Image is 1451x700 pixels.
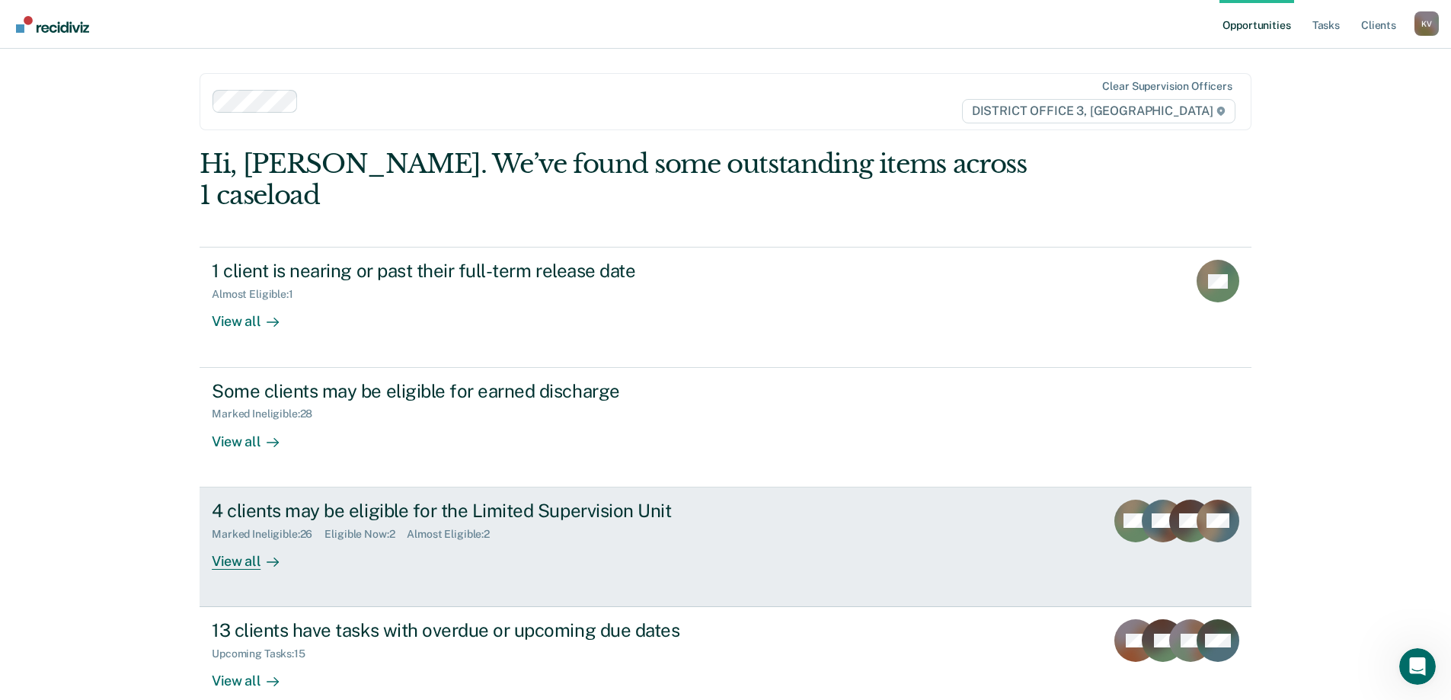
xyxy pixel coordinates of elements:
div: Some clients may be eligible for earned discharge [212,380,746,402]
div: View all [212,660,297,690]
a: 4 clients may be eligible for the Limited Supervision UnitMarked Ineligible:26Eligible Now:2Almos... [200,487,1251,607]
div: Clear supervision officers [1102,80,1232,93]
a: 1 client is nearing or past their full-term release dateAlmost Eligible:1View all [200,247,1251,367]
img: Recidiviz [16,16,89,33]
span: DISTRICT OFFICE 3, [GEOGRAPHIC_DATA] [962,99,1235,123]
div: Upcoming Tasks : 15 [212,647,318,660]
div: Marked Ineligible : 28 [212,408,324,420]
div: Hi, [PERSON_NAME]. We’ve found some outstanding items across 1 caseload [200,149,1041,211]
a: Some clients may be eligible for earned dischargeMarked Ineligible:28View all [200,368,1251,487]
div: Almost Eligible : 2 [407,528,502,541]
div: Marked Ineligible : 26 [212,528,324,541]
div: View all [212,540,297,570]
iframe: Intercom live chat [1399,648,1436,685]
div: 4 clients may be eligible for the Limited Supervision Unit [212,500,746,522]
button: Profile dropdown button [1414,11,1439,36]
div: Eligible Now : 2 [324,528,407,541]
div: 1 client is nearing or past their full-term release date [212,260,746,282]
div: View all [212,420,297,450]
div: Almost Eligible : 1 [212,288,305,301]
div: K V [1414,11,1439,36]
div: 13 clients have tasks with overdue or upcoming due dates [212,619,746,641]
div: View all [212,301,297,331]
